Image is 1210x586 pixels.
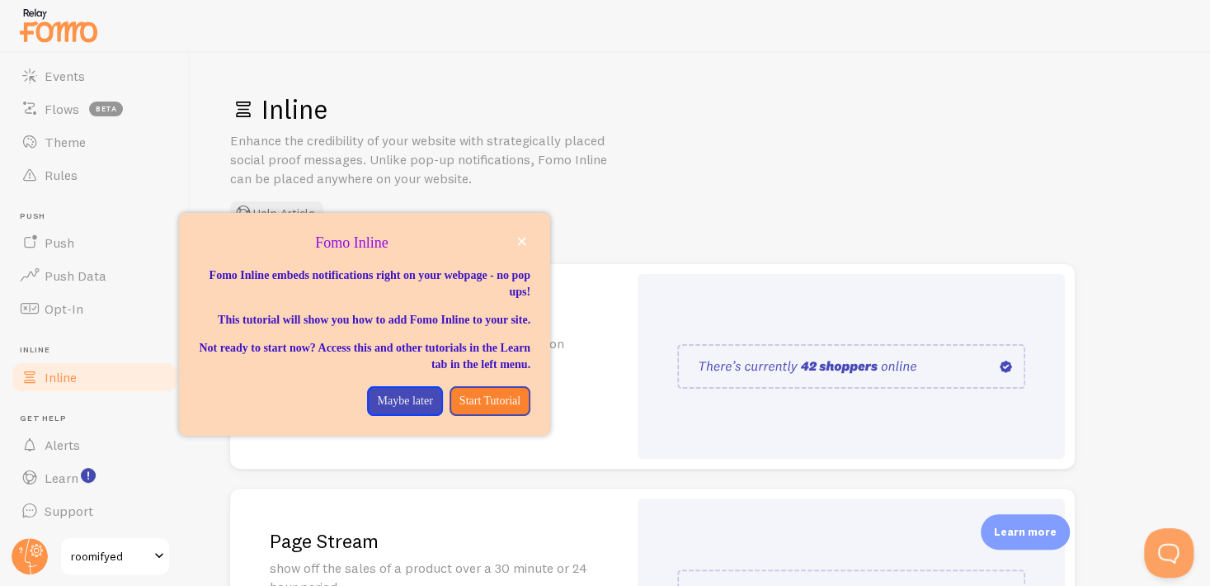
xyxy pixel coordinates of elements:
p: Start Tutorial [459,393,520,409]
a: Inline [10,361,180,394]
a: Alerts [10,428,180,461]
a: Push [10,226,180,259]
img: pageviews.svg [677,344,1025,389]
span: Rules [45,167,78,183]
p: Not ready to start now? Access this and other tutorials in the Learn tab in the left menu. [199,340,530,373]
a: Learn [10,461,180,494]
span: beta [89,102,123,116]
button: Help Article [230,201,323,224]
span: Alerts [45,437,80,453]
span: Learn [45,470,78,486]
a: Events [10,59,180,92]
h1: Inline [230,92,1170,126]
span: Get Help [20,414,180,424]
span: Theme [45,134,86,150]
p: Fomo Inline [199,233,530,254]
button: Maybe later [367,386,442,416]
span: Opt-In [45,300,83,317]
span: roomifyed [71,546,149,566]
span: Push [20,211,180,222]
a: Support [10,494,180,527]
div: Learn more [981,514,1070,550]
p: Learn more [994,524,1057,540]
svg: <p>Watch New Feature Tutorials!</p> [81,468,96,483]
button: close, [513,233,530,250]
p: Fomo Inline embeds notifications right on your webpage - no pop ups! [199,267,530,300]
span: Push Data [45,267,106,284]
p: Enhance the credibility of your website with strategically placed social proof messages. Unlike p... [230,131,626,188]
span: Push [45,234,74,251]
p: Maybe later [377,393,432,409]
a: Push Data [10,259,180,292]
a: Opt-In [10,292,180,325]
h2: Page Stream [270,528,588,554]
span: Events [45,68,85,84]
a: roomifyed [59,536,171,576]
img: fomo-relay-logo-orange.svg [17,4,100,46]
span: Inline [45,369,77,385]
iframe: Help Scout Beacon - Open [1144,528,1194,578]
a: Rules [10,158,180,191]
span: Flows [45,101,79,117]
div: Fomo Inline [179,213,550,436]
a: Theme [10,125,180,158]
span: Support [45,503,93,519]
p: This tutorial will show you how to add Fomo Inline to your site. [199,312,530,328]
span: Inline [20,345,180,356]
a: Flows beta [10,92,180,125]
button: Start Tutorial [450,386,530,416]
